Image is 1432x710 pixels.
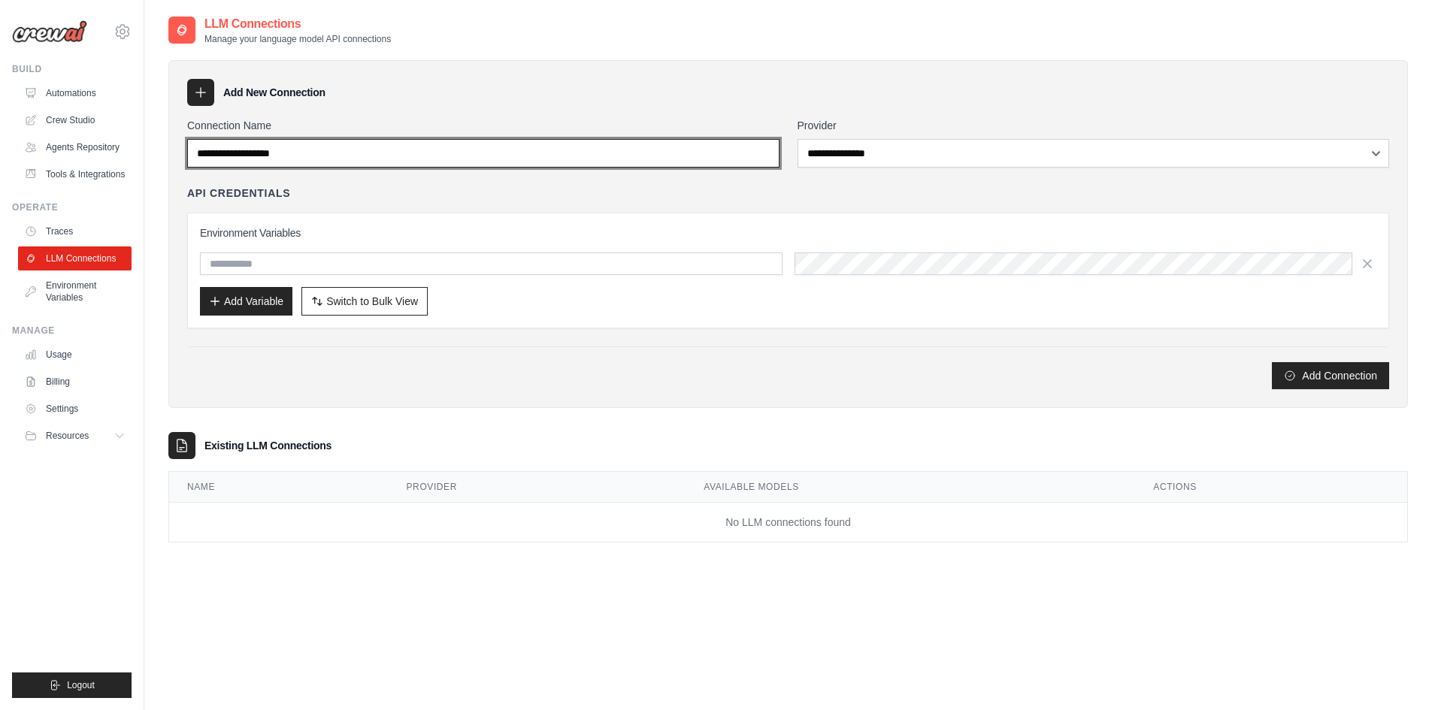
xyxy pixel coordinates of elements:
span: Logout [67,679,95,691]
button: Logout [12,672,132,698]
div: Build [12,63,132,75]
h3: Existing LLM Connections [204,438,332,453]
a: Environment Variables [18,273,132,310]
a: Crew Studio [18,108,132,132]
a: Billing [18,370,132,394]
a: Usage [18,343,132,367]
th: Name [169,472,389,503]
th: Actions [1135,472,1407,503]
a: Agents Repository [18,135,132,159]
button: Add Variable [200,287,292,316]
h2: LLM Connections [204,15,391,33]
a: Traces [18,219,132,243]
button: Add Connection [1272,362,1389,389]
img: Logo [12,20,87,43]
th: Available Models [686,472,1135,503]
p: Manage your language model API connections [204,33,391,45]
h4: API Credentials [187,186,290,201]
a: Settings [18,397,132,421]
th: Provider [389,472,686,503]
div: Operate [12,201,132,213]
h3: Add New Connection [223,85,325,100]
button: Resources [18,424,132,448]
label: Provider [798,118,1390,133]
div: Manage [12,325,132,337]
span: Switch to Bulk View [326,294,418,309]
label: Connection Name [187,118,780,133]
a: LLM Connections [18,246,132,270]
td: No LLM connections found [169,503,1407,542]
span: Resources [46,430,89,442]
button: Switch to Bulk View [301,287,428,316]
a: Tools & Integrations [18,162,132,186]
a: Automations [18,81,132,105]
h3: Environment Variables [200,225,1376,240]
